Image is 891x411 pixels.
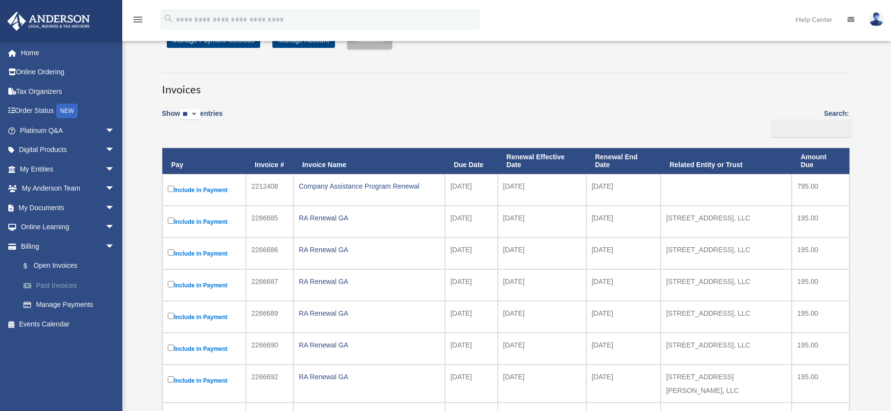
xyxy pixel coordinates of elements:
label: Show entries [162,108,223,130]
td: [DATE] [445,269,498,301]
td: [DATE] [498,333,586,365]
a: Digital Productsarrow_drop_down [7,140,130,160]
td: 2266685 [246,206,293,238]
label: Include in Payment [168,374,241,387]
label: Include in Payment [168,184,241,196]
a: Platinum Q&Aarrow_drop_down [7,121,130,140]
td: [DATE] [498,174,586,206]
td: [STREET_ADDRESS][PERSON_NAME], LLC [661,365,792,403]
i: menu [132,14,144,25]
label: Search: [767,108,849,138]
th: Invoice Name: activate to sort column ascending [293,148,445,174]
input: Include in Payment [168,376,174,383]
i: search [163,13,174,24]
input: Include in Payment [168,249,174,256]
div: RA Renewal GA [299,211,440,225]
div: RA Renewal GA [299,338,440,352]
div: RA Renewal GA [299,370,440,384]
label: Include in Payment [168,311,241,323]
td: [DATE] [498,206,586,238]
td: 195.00 [792,206,849,238]
td: [DATE] [586,238,661,269]
a: Online Ordering [7,63,130,82]
td: [DATE] [586,174,661,206]
span: arrow_drop_down [105,140,125,160]
th: Renewal End Date: activate to sort column ascending [586,148,661,174]
td: [DATE] [498,269,586,301]
a: My Entitiesarrow_drop_down [7,159,130,179]
td: [STREET_ADDRESS], LLC [661,238,792,269]
td: 795.00 [792,174,849,206]
td: 2266690 [246,333,293,365]
input: Include in Payment [168,186,174,192]
input: Search: [771,119,852,138]
img: Anderson Advisors Platinum Portal [4,12,93,31]
a: Billingarrow_drop_down [7,237,130,256]
td: [STREET_ADDRESS], LLC [661,301,792,333]
label: Include in Payment [168,247,241,260]
td: [DATE] [445,365,498,403]
td: [DATE] [586,269,661,301]
td: 195.00 [792,269,849,301]
span: $ [29,260,34,272]
td: [DATE] [498,365,586,403]
div: RA Renewal GA [299,275,440,288]
td: 2266686 [246,238,293,269]
td: [STREET_ADDRESS], LLC [661,206,792,238]
td: [DATE] [445,333,498,365]
input: Include in Payment [168,281,174,287]
div: RA Renewal GA [299,243,440,257]
a: Events Calendar [7,314,130,334]
a: Order StatusNEW [7,101,130,121]
a: Tax Organizers [7,82,130,101]
td: 195.00 [792,238,849,269]
td: [DATE] [586,301,661,333]
td: [DATE] [445,238,498,269]
td: 2266692 [246,365,293,403]
a: My Documentsarrow_drop_down [7,198,130,217]
td: [DATE] [498,301,586,333]
img: User Pic [869,12,884,26]
a: menu [132,17,144,25]
label: Include in Payment [168,216,241,228]
th: Amount Due: activate to sort column ascending [792,148,849,174]
label: Include in Payment [168,279,241,291]
div: Company Assistance Program Renewal [299,179,440,193]
span: arrow_drop_down [105,159,125,179]
div: RA Renewal GA [299,306,440,320]
td: [DATE] [586,365,661,403]
td: [DATE] [445,301,498,333]
td: 195.00 [792,301,849,333]
span: arrow_drop_down [105,217,125,238]
td: [DATE] [445,206,498,238]
span: arrow_drop_down [105,179,125,199]
span: arrow_drop_down [105,198,125,218]
th: Due Date: activate to sort column ascending [445,148,498,174]
td: [DATE] [586,333,661,365]
a: Home [7,43,130,63]
input: Include in Payment [168,217,174,224]
th: Invoice #: activate to sort column ascending [246,148,293,174]
td: 2266687 [246,269,293,301]
span: arrow_drop_down [105,237,125,257]
input: Include in Payment [168,313,174,319]
td: 2212408 [246,174,293,206]
label: Include in Payment [168,343,241,355]
div: NEW [56,104,78,118]
a: Online Learningarrow_drop_down [7,217,130,237]
a: Manage Payments [14,295,130,315]
input: Include in Payment [168,345,174,351]
th: Related Entity or Trust: activate to sort column ascending [661,148,792,174]
td: [DATE] [445,174,498,206]
a: Past Invoices [14,276,130,295]
td: 195.00 [792,333,849,365]
a: My Anderson Teamarrow_drop_down [7,179,130,198]
td: [STREET_ADDRESS], LLC [661,333,792,365]
td: [DATE] [498,238,586,269]
span: arrow_drop_down [105,121,125,141]
td: 2266689 [246,301,293,333]
th: Renewal Effective Date: activate to sort column ascending [498,148,586,174]
h3: Invoices [162,73,849,97]
td: [STREET_ADDRESS], LLC [661,269,792,301]
th: Pay: activate to sort column descending [162,148,246,174]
